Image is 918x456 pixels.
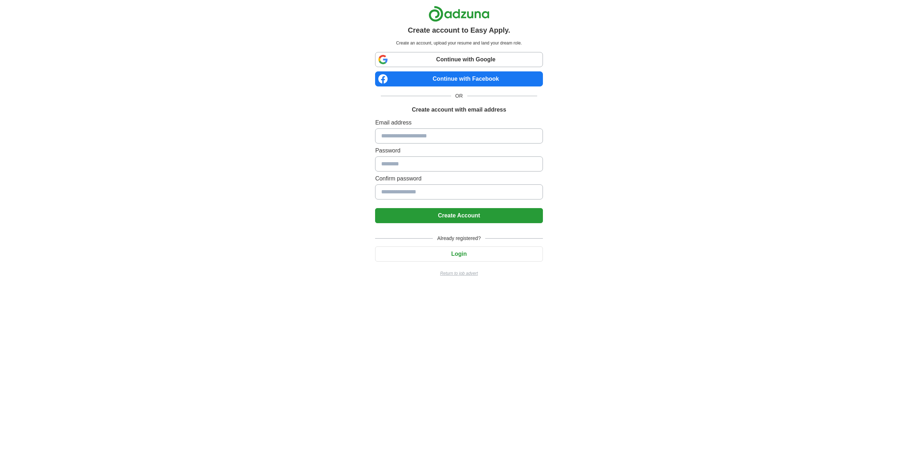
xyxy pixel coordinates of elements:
a: Continue with Google [375,52,543,67]
a: Login [375,251,543,257]
h1: Create account to Easy Apply. [408,25,510,36]
a: Continue with Facebook [375,71,543,86]
label: Confirm password [375,174,543,183]
button: Create Account [375,208,543,223]
img: Adzuna logo [429,6,489,22]
label: Password [375,146,543,155]
a: Return to job advert [375,270,543,277]
span: Already registered? [433,235,485,242]
label: Email address [375,118,543,127]
button: Login [375,246,543,262]
p: Create an account, upload your resume and land your dream role. [377,40,541,46]
h1: Create account with email address [412,105,506,114]
span: OR [451,92,467,100]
